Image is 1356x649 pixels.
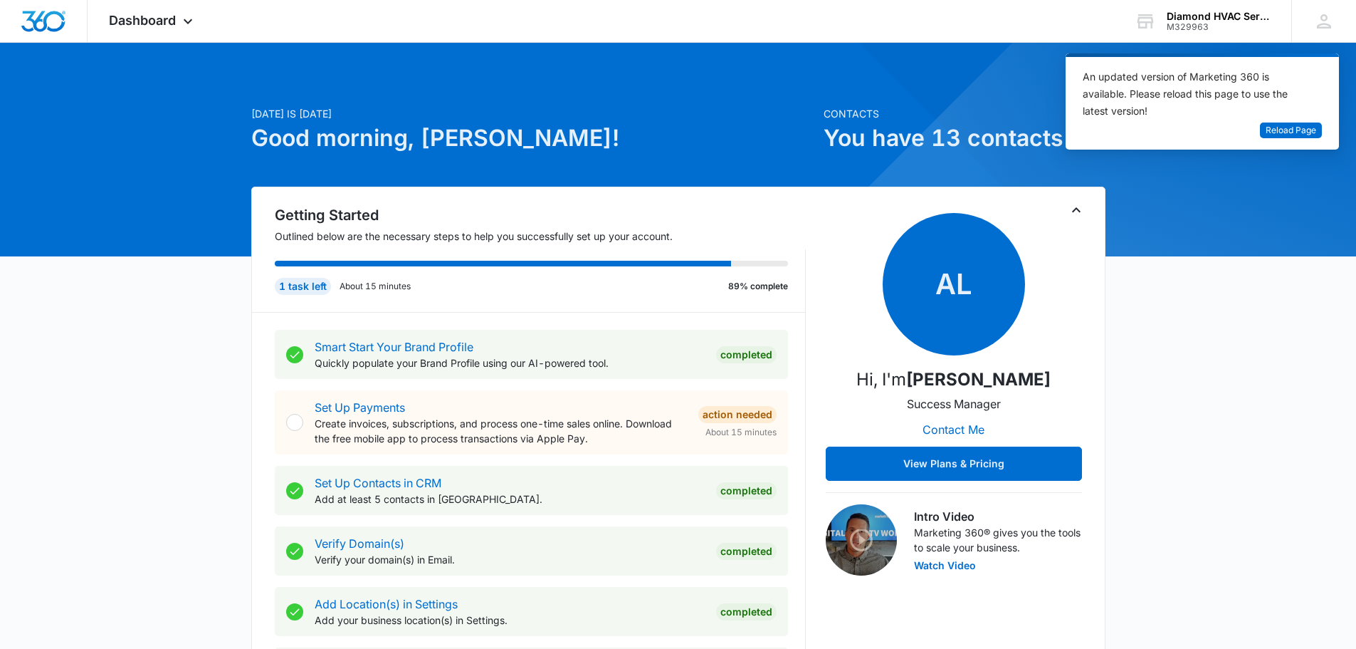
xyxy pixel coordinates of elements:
p: Marketing 360® gives you the tools to scale your business. [914,525,1082,555]
p: Add at least 5 contacts in [GEOGRAPHIC_DATA]. [315,492,705,507]
div: Completed [716,482,777,499]
a: Verify Domain(s) [315,536,404,551]
div: Action Needed [698,406,777,423]
button: Reload Page [1260,123,1322,139]
p: Outlined below are the necessary steps to help you successfully set up your account. [275,229,806,244]
img: Intro Video [826,504,897,576]
p: Verify your domain(s) in Email. [315,552,705,567]
div: account name [1167,11,1271,22]
h3: Intro Video [914,508,1082,525]
div: Completed [716,543,777,560]
span: About 15 minutes [705,426,777,439]
p: 89% complete [728,280,788,293]
p: About 15 minutes [340,280,411,293]
strong: [PERSON_NAME] [906,369,1051,390]
button: Toggle Collapse [1068,202,1085,219]
span: Reload Page [1266,124,1316,137]
button: Watch Video [914,561,976,571]
div: 1 task left [275,278,331,295]
div: account id [1167,22,1271,32]
div: Completed [716,603,777,621]
span: AL [883,213,1025,355]
p: Create invoices, subscriptions, and process one-time sales online. Download the free mobile app t... [315,416,687,446]
span: Dashboard [109,13,176,28]
a: Set Up Contacts in CRM [315,476,441,490]
p: [DATE] is [DATE] [251,106,815,121]
div: Completed [716,346,777,363]
p: Success Manager [907,395,1001,412]
h1: You have 13 contacts [824,121,1105,155]
button: View Plans & Pricing [826,447,1082,481]
p: Quickly populate your Brand Profile using our AI-powered tool. [315,355,705,370]
h1: Good morning, [PERSON_NAME]! [251,121,815,155]
a: Set Up Payments [315,400,405,415]
p: Contacts [824,106,1105,121]
a: Add Location(s) in Settings [315,597,458,611]
p: Add your business location(s) in Settings. [315,613,705,628]
a: Smart Start Your Brand Profile [315,340,473,354]
button: Contact Me [908,412,999,447]
p: Hi, I'm [856,367,1051,393]
div: An updated version of Marketing 360 is available. Please reload this page to use the latest version! [1083,68,1305,120]
h2: Getting Started [275,204,806,226]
